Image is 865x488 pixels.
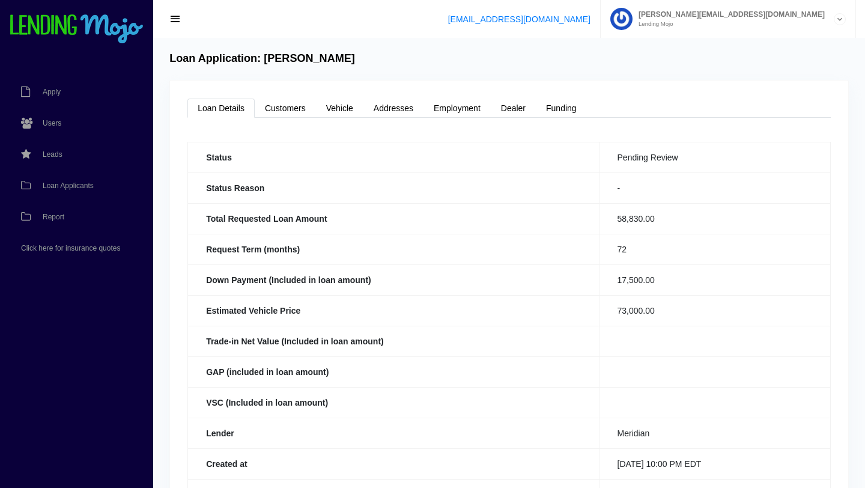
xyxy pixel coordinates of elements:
th: Trade-in Net Value (Included in loan amount) [188,326,599,356]
th: Down Payment (Included in loan amount) [188,264,599,295]
span: Apply [43,88,61,96]
th: Estimated Vehicle Price [188,295,599,326]
a: Addresses [363,99,423,118]
span: Leads [43,151,62,158]
td: Pending Review [599,142,830,172]
h4: Loan Application: [PERSON_NAME] [169,52,355,66]
th: VSC (Included in loan amount) [188,387,599,418]
th: Total Requested Loan Amount [188,203,599,234]
span: [PERSON_NAME][EMAIL_ADDRESS][DOMAIN_NAME] [633,11,825,18]
a: Dealer [491,99,536,118]
span: Users [43,120,61,127]
span: Loan Applicants [43,182,94,189]
span: Report [43,213,64,221]
th: GAP (included in loan amount) [188,356,599,387]
td: 73,000.00 [599,295,830,326]
th: Status Reason [188,172,599,203]
td: - [599,172,830,203]
img: logo-small.png [9,14,144,44]
th: Lender [188,418,599,448]
td: 72 [599,234,830,264]
span: Click here for insurance quotes [21,245,120,252]
a: Loan Details [187,99,255,118]
small: Lending Mojo [633,21,825,27]
td: 17,500.00 [599,264,830,295]
a: Funding [536,99,587,118]
td: 58,830.00 [599,203,830,234]
a: Employment [423,99,491,118]
th: Request Term (months) [188,234,599,264]
a: Customers [255,99,316,118]
th: Created at [188,448,599,479]
td: Meridian [599,418,830,448]
th: Status [188,142,599,172]
a: Vehicle [316,99,363,118]
td: [DATE] 10:00 PM EDT [599,448,830,479]
a: [EMAIL_ADDRESS][DOMAIN_NAME] [448,14,590,24]
img: Profile image [610,8,633,30]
